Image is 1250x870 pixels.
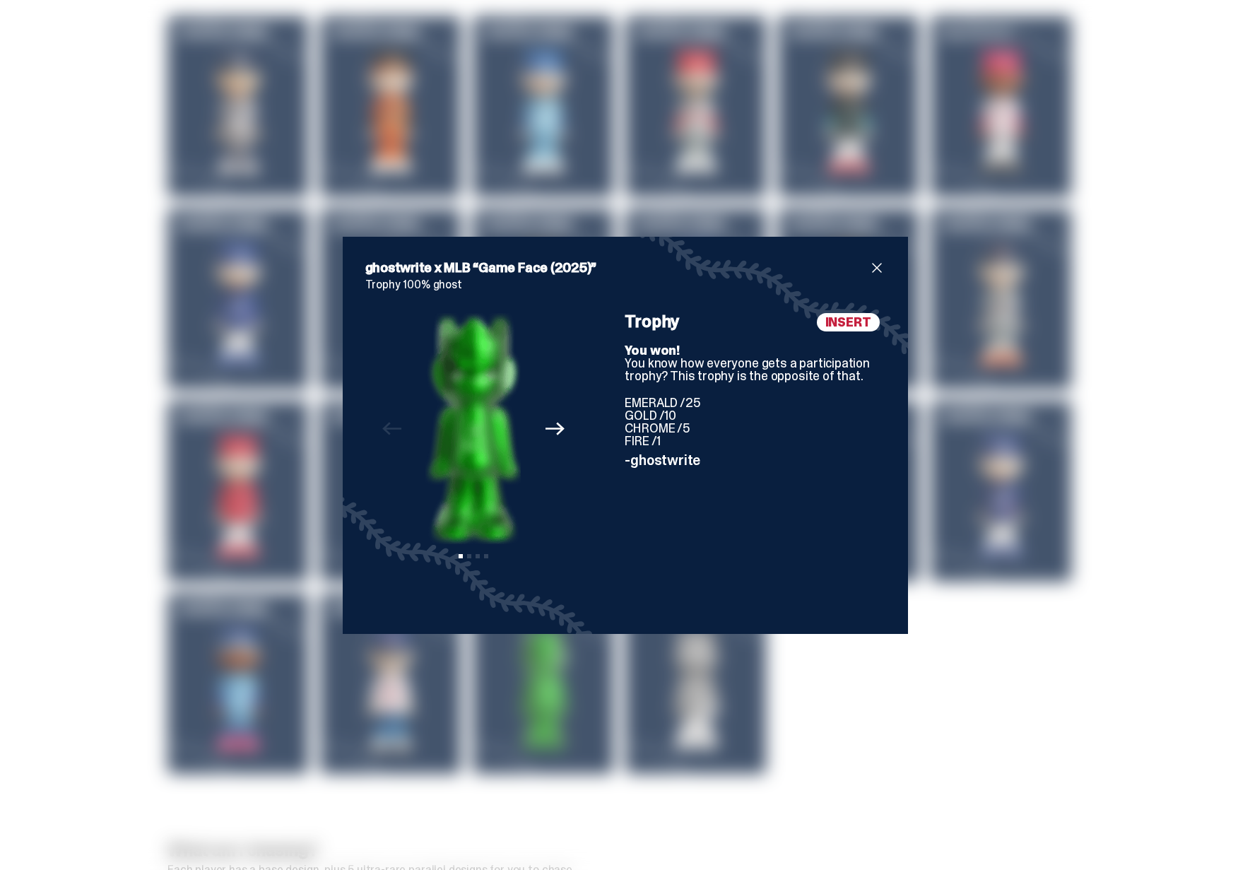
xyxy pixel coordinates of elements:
button: View slide 2 [467,554,471,558]
button: View slide 1 [459,554,463,558]
p: You know how everyone gets a participation trophy? This trophy is the opposite of that. [625,344,885,382]
img: ghostwrite%20mlb%20game%20face%20trophy%20front-2.png [425,313,521,545]
p: EMERALD /25 GOLD /10 CHROME /5 FIRE /1 [625,396,885,447]
button: Next [539,413,570,444]
p: Trophy 100% ghost [365,279,885,290]
button: close [868,259,885,276]
h2: ghostwrite x MLB “Game Face (2025)” [365,259,868,276]
span: INSERT [817,313,880,331]
p: -ghostwrite [625,453,885,467]
button: View slide 3 [476,554,480,558]
button: View slide 4 [484,554,488,558]
h4: Trophy [625,313,885,330]
b: You won! [625,342,680,359]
